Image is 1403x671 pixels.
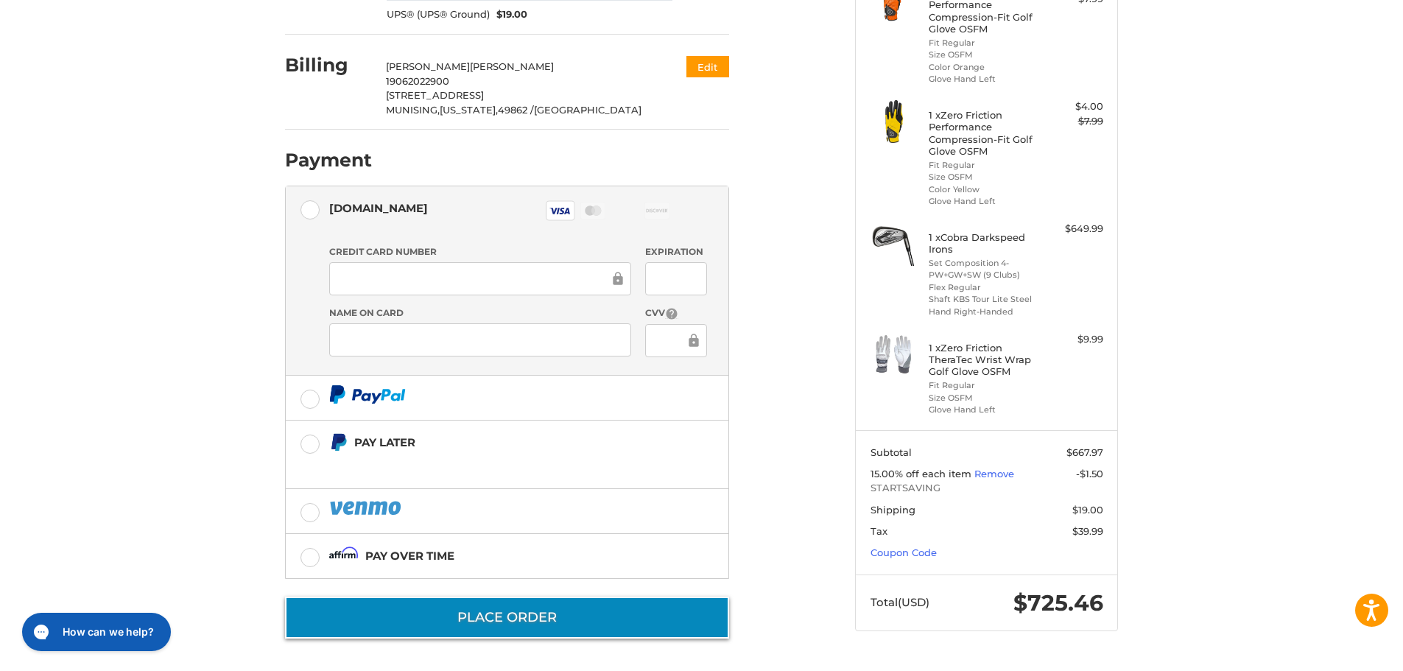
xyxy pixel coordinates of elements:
span: 49862 / [498,104,534,116]
li: Color Orange [929,61,1041,74]
span: [GEOGRAPHIC_DATA] [534,104,641,116]
label: Name on Card [329,306,631,320]
div: $649.99 [1045,222,1103,236]
span: $19.00 [490,7,528,22]
span: $667.97 [1066,446,1103,458]
span: UPS® (UPS® Ground) [387,7,490,22]
h4: 1 x Cobra Darkspeed Irons [929,231,1041,256]
span: $725.46 [1013,589,1103,616]
h4: 1 x Zero Friction Performance Compression-Fit Golf Glove OSFM [929,109,1041,157]
label: Expiration [645,245,706,259]
span: Tax [871,525,887,537]
div: $9.99 [1045,332,1103,347]
div: Pay Later [354,430,636,454]
span: $19.00 [1072,504,1103,516]
li: Fit Regular [929,37,1041,49]
h2: Billing [285,54,371,77]
span: MUNISING, [386,104,440,116]
img: PayPal icon [329,499,404,517]
iframe: Google Customer Reviews [1281,631,1403,671]
li: Set Composition 4-PW+GW+SW (9 Clubs) [929,257,1041,281]
span: -$1.50 [1076,468,1103,479]
li: Hand Right-Handed [929,306,1041,318]
span: 15.00% off each item [871,468,974,479]
img: PayPal icon [329,385,406,404]
span: Shipping [871,504,915,516]
li: Flex Regular [929,281,1041,294]
iframe: Gorgias live chat messenger [15,608,175,656]
span: [PERSON_NAME] [386,60,470,72]
label: Credit Card Number [329,245,631,259]
img: Affirm icon [329,547,359,565]
li: Shaft KBS Tour Lite Steel [929,293,1041,306]
button: Edit [686,56,729,77]
li: Size OSFM [929,49,1041,61]
li: Fit Regular [929,159,1041,172]
span: [PERSON_NAME] [470,60,554,72]
div: [DOMAIN_NAME] [329,196,428,220]
a: Coupon Code [871,547,937,558]
li: Color Yellow [929,183,1041,196]
span: [US_STATE], [440,104,498,116]
div: $7.99 [1045,114,1103,129]
button: Place Order [285,597,729,639]
li: Glove Hand Left [929,404,1041,416]
h2: Payment [285,149,372,172]
li: Fit Regular [929,379,1041,392]
span: 19062022900 [386,75,449,87]
li: Glove Hand Left [929,73,1041,85]
span: [STREET_ADDRESS] [386,89,484,101]
label: CVV [645,306,706,320]
span: $39.99 [1072,525,1103,537]
li: Glove Hand Left [929,195,1041,208]
span: Total (USD) [871,595,929,609]
li: Size OSFM [929,392,1041,404]
h4: 1 x Zero Friction TheraTec Wrist Wrap Golf Glove OSFM [929,342,1041,378]
a: Remove [974,468,1014,479]
li: Size OSFM [929,171,1041,183]
img: Pay Later icon [329,433,348,452]
iframe: PayPal Message 1 [329,457,637,471]
span: Subtotal [871,446,912,458]
div: Pay over time [365,544,454,568]
span: STARTSAVING [871,481,1103,496]
div: $4.00 [1045,99,1103,114]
